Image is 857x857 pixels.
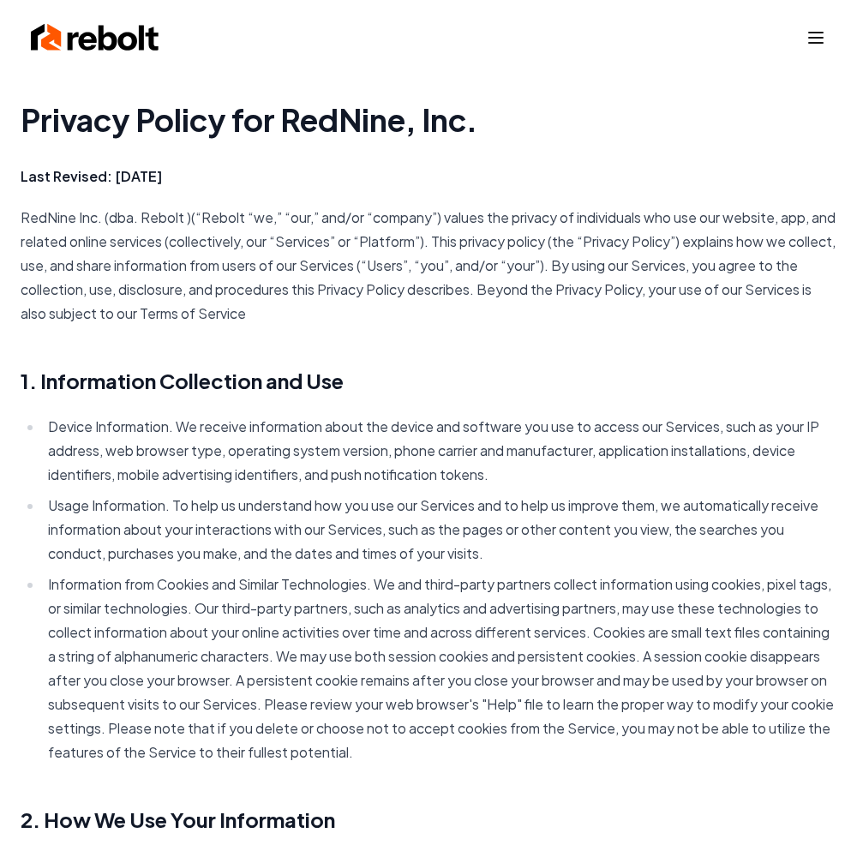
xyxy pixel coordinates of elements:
img: Rebolt Logo [31,21,159,55]
button: Toggle mobile menu [806,27,826,48]
li: Device Information. We receive information about the device and software you use to access our Se... [43,415,836,487]
h2: 2. How We Use Your Information [21,806,836,833]
h2: 1. Information Collection and Use [21,367,836,394]
li: Information from Cookies and Similar Technologies. We and third-party partners collect informatio... [43,572,836,764]
li: Usage Information. To help us understand how you use our Services and to help us improve them, we... [43,494,836,566]
h1: Privacy Policy for RedNine, Inc. [21,103,836,137]
p: RedNine Inc. (dba. Rebolt )(“Rebolt “we,” “our,” and/or “company”) values the privacy of individu... [21,206,836,326]
strong: Last Revised: [DATE] [21,167,162,185]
